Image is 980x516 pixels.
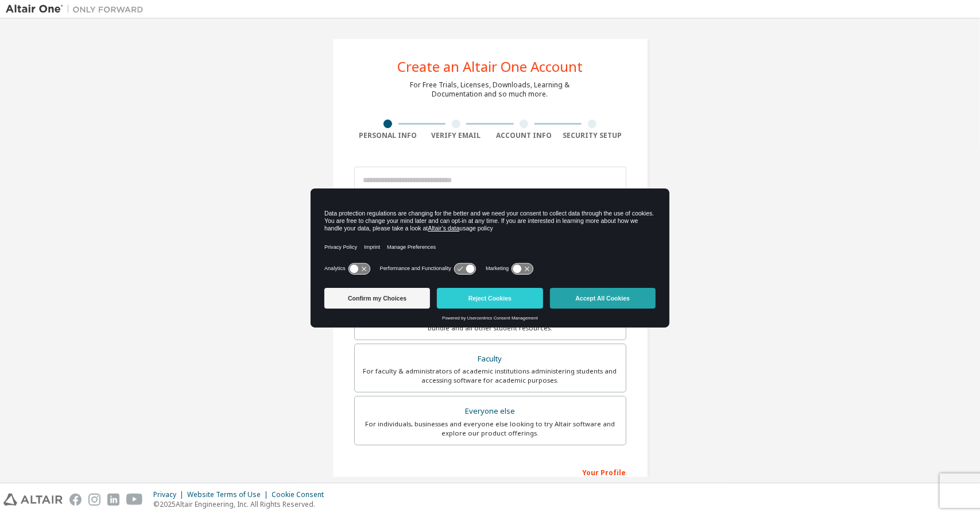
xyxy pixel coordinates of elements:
[153,490,187,499] div: Privacy
[126,494,143,506] img: youtube.svg
[107,494,119,506] img: linkedin.svg
[187,490,272,499] div: Website Terms of Use
[362,419,619,438] div: For individuals, businesses and everyone else looking to try Altair software and explore our prod...
[69,494,82,506] img: facebook.svg
[397,60,583,74] div: Create an Altair One Account
[354,463,626,481] div: Your Profile
[88,494,100,506] img: instagram.svg
[422,131,490,140] div: Verify Email
[272,490,331,499] div: Cookie Consent
[362,367,619,385] div: For faculty & administrators of academic institutions administering students and accessing softwa...
[3,494,63,506] img: altair_logo.svg
[490,131,559,140] div: Account Info
[362,403,619,419] div: Everyone else
[362,351,619,367] div: Faculty
[410,80,570,99] div: For Free Trials, Licenses, Downloads, Learning & Documentation and so much more.
[354,131,423,140] div: Personal Info
[6,3,149,15] img: Altair One
[558,131,626,140] div: Security Setup
[153,499,331,509] p: © 2025 Altair Engineering, Inc. All Rights Reserved.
